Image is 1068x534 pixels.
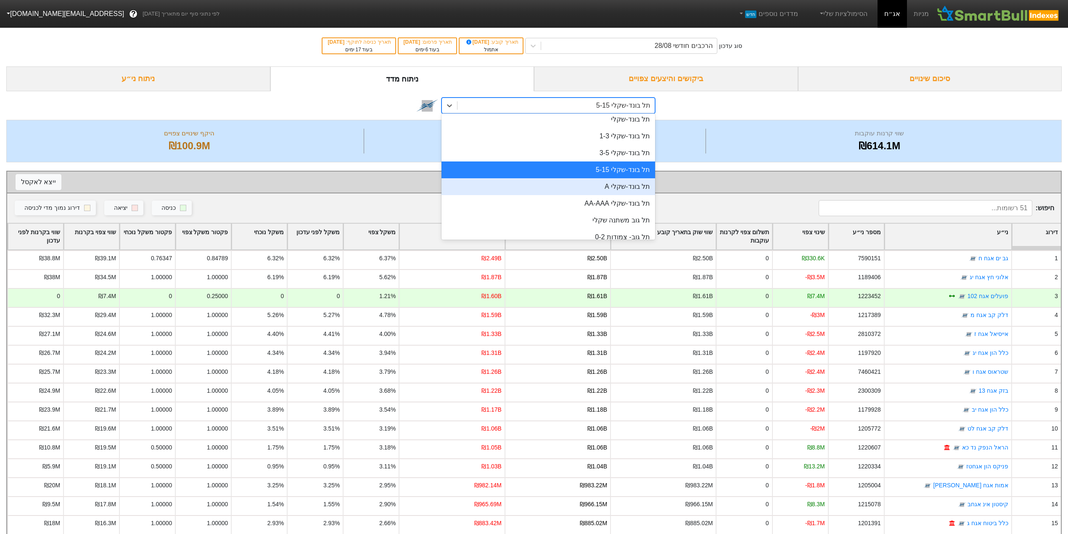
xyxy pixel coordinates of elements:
div: Toggle SortBy [611,224,716,250]
div: -₪3.5M [805,273,825,282]
div: 1.00000 [207,330,228,338]
div: Toggle SortBy [773,224,828,250]
div: -₪2.5M [805,330,825,338]
div: ₪2.50B [693,254,713,263]
div: ₪1.22B [693,386,713,395]
div: ₪39.1M [95,254,116,263]
div: 11 [1052,443,1058,452]
div: Toggle SortBy [288,224,343,250]
div: 1.00000 [151,424,172,433]
div: 7590151 [858,254,881,263]
div: 5.27% [323,311,340,320]
div: ₪19.5M [95,443,116,452]
div: ₪883.42M [474,519,502,528]
div: Toggle SortBy [829,224,884,250]
div: 3.25% [323,481,340,490]
div: ₪22.6M [95,386,116,395]
div: 0 [766,386,769,395]
div: 4.05% [323,386,340,395]
div: 1189406 [858,273,881,282]
span: לפי נתוני סוף יום מתאריך [DATE] [143,10,219,18]
div: ₪1.31B [481,349,501,357]
img: tase link [416,95,438,116]
div: ₪1.87B [587,273,607,282]
div: תל בונד-שקלי A [441,178,655,195]
div: 3.19% [379,424,396,433]
img: tase link [958,501,966,509]
div: ₪1.06B [693,443,713,452]
div: ₪1.26B [481,367,501,376]
div: 3 [1055,292,1058,301]
img: tase link [958,425,966,434]
div: 1223452 [858,292,881,301]
div: 0 [766,254,769,263]
div: תל בונד-שקלי 5-15 [596,100,650,111]
div: ₪24.9M [39,386,60,395]
div: 2.90% [379,500,396,509]
div: תל בונד-שקלי 1-3 [441,128,655,145]
div: ₪983.22M [685,481,713,490]
div: ₪1.18B [693,405,713,414]
div: 0.76347 [151,254,172,263]
span: 6 [426,47,428,53]
div: תל גוב משתנה שקלי [441,212,655,229]
button: כניסה [152,201,192,216]
img: tase link [969,387,977,396]
div: ₪19.1M [95,462,116,471]
div: ₪17.8M [95,500,116,509]
div: ₪330.6K [802,254,825,263]
span: חיפוש : [819,200,1054,216]
div: ₪21.6M [39,424,60,433]
div: 2 [1055,273,1058,282]
div: 0 [281,292,284,301]
div: 0 [766,519,769,528]
div: תל בונד-שקלי [441,111,655,128]
div: 4.00% [379,330,396,338]
div: 2.93% [323,519,340,528]
div: תל בונד-שקלי 5-15 [441,161,655,178]
div: 4.40% [267,330,284,338]
button: ייצא לאקסל [16,174,61,190]
div: ₪1.87B [693,273,713,282]
a: אלוני חץ אגח יג [970,274,1008,281]
div: ₪1.31B [587,349,607,357]
div: 4.34% [323,349,340,357]
div: 6 [1055,349,1058,357]
div: 4.78% [379,311,396,320]
div: 3.68% [379,386,396,395]
a: שטראוס אגח ו [973,369,1008,375]
input: 51 רשומות... [819,200,1032,216]
div: ₪34.5M [95,273,116,282]
img: tase link [958,293,966,301]
span: ? [131,8,136,20]
div: 0 [766,405,769,414]
div: -₪2.2M [805,405,825,414]
div: ₪5.9M [42,462,60,471]
div: 1.75% [267,443,284,452]
div: 0.50000 [151,443,172,452]
div: 0.95% [267,462,284,471]
img: tase link [961,312,969,320]
div: 1.21% [379,292,396,301]
div: 4 [1055,311,1058,320]
div: תל בונד-שקלי AA-AAA [441,195,655,212]
div: יציאה [114,204,127,213]
div: 4.18% [323,367,340,376]
div: שווי קרנות עוקבות [708,129,1051,138]
div: 6.19% [323,273,340,282]
div: 6.19% [267,273,284,282]
div: 9 [1055,405,1058,414]
div: ₪885.02M [685,519,713,528]
a: קיסטון אינ אגחב [968,501,1008,508]
div: 1.00000 [207,273,228,282]
div: ₪8.8M [807,443,825,452]
div: 2810372 [858,330,881,338]
div: 1.00000 [207,367,228,376]
div: Toggle SortBy [885,224,1011,250]
div: ₪2.49B [481,254,501,263]
div: ₪2.50B [587,254,607,263]
div: 0 [766,292,769,301]
div: 1.00000 [151,386,172,395]
div: ₪18.1M [95,481,116,490]
div: ₪32.3M [39,311,60,320]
